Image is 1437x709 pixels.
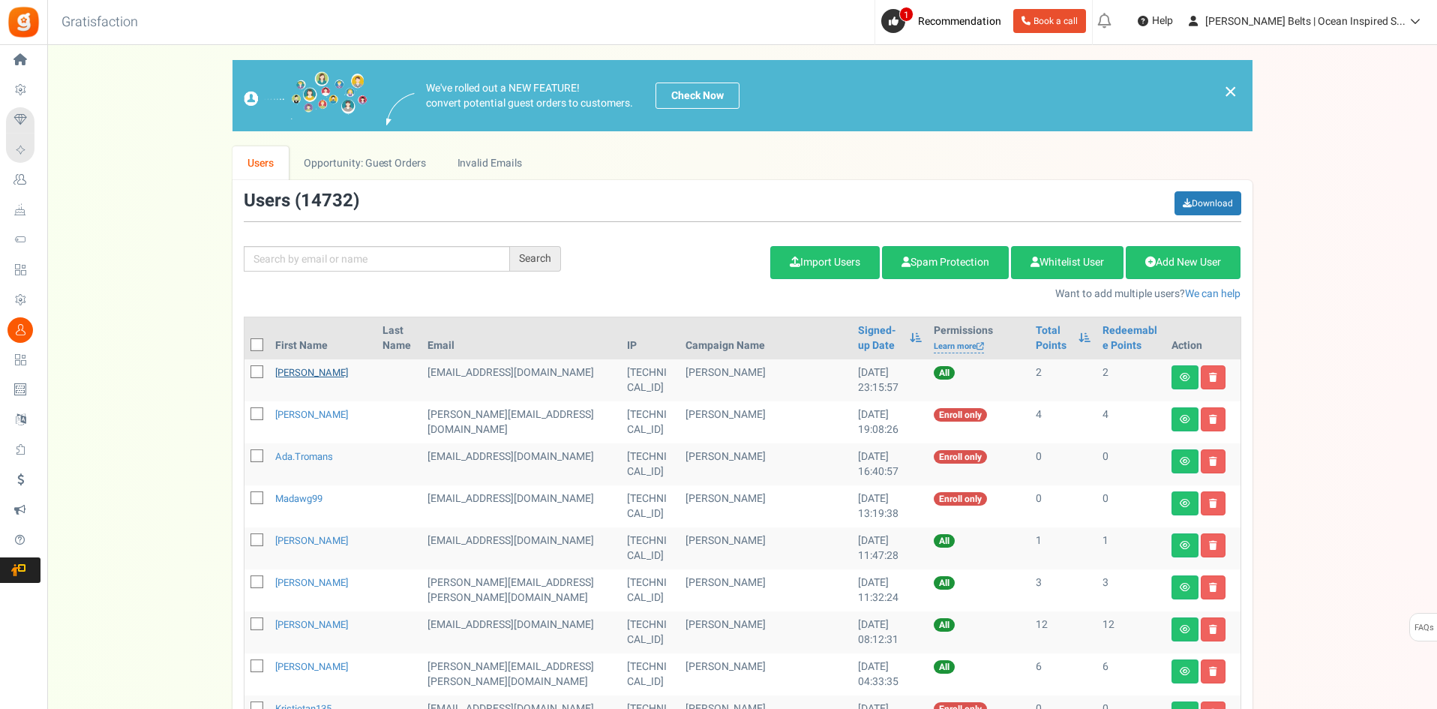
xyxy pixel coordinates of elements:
[1209,541,1217,550] i: Delete user
[421,317,621,359] th: Email
[275,575,348,590] a: [PERSON_NAME]
[679,317,852,359] th: Campaign Name
[1096,653,1165,695] td: 6
[1030,443,1096,485] td: 0
[679,611,852,653] td: [PERSON_NAME]
[934,408,987,422] span: Enroll only
[934,492,987,506] span: Enroll only
[679,527,852,569] td: [PERSON_NAME]
[269,317,377,359] th: First Name
[1132,9,1179,33] a: Help
[934,534,955,548] span: All
[1030,653,1096,695] td: 6
[426,81,633,111] p: We've rolled out a NEW FEATURE! convert potential guest orders to customers.
[1096,401,1165,443] td: 4
[1036,323,1071,353] a: Total Points
[621,653,679,695] td: [TECHNICAL_ID]
[244,71,367,120] img: images
[858,323,903,353] a: Signed-up Date
[1180,373,1190,382] i: View details
[852,443,928,485] td: [DATE] 16:40:57
[918,14,1001,29] span: Recommendation
[1030,569,1096,611] td: 3
[1180,583,1190,592] i: View details
[679,485,852,527] td: [PERSON_NAME]
[1096,569,1165,611] td: 3
[934,576,955,590] span: All
[621,611,679,653] td: [TECHNICAL_ID]
[1165,317,1240,359] th: Action
[45,8,154,38] h3: Gratisfaction
[275,491,322,506] a: madawg99
[621,401,679,443] td: [TECHNICAL_ID]
[852,527,928,569] td: [DATE] 11:47:28
[621,569,679,611] td: [TECHNICAL_ID]
[275,617,348,632] a: [PERSON_NAME]
[1096,485,1165,527] td: 0
[275,407,348,422] a: [PERSON_NAME]
[1096,527,1165,569] td: 1
[244,191,359,211] h3: Users ( )
[928,317,1030,359] th: Permissions
[421,359,621,401] td: [EMAIL_ADDRESS][DOMAIN_NAME]
[510,246,561,272] div: Search
[1126,246,1240,279] a: Add New User
[442,146,537,180] a: Invalid Emails
[301,188,353,214] span: 14732
[1209,373,1217,382] i: Delete user
[232,146,289,180] a: Users
[1096,359,1165,401] td: 2
[1013,9,1086,33] a: Book a call
[852,653,928,695] td: [DATE] 04:33:35
[1180,541,1190,550] i: View details
[679,653,852,695] td: [PERSON_NAME]
[421,527,621,569] td: [EMAIL_ADDRESS][DOMAIN_NAME]
[1209,667,1217,676] i: Delete user
[1030,611,1096,653] td: 12
[934,366,955,380] span: All
[1209,499,1217,508] i: Delete user
[1185,286,1240,302] a: We can help
[679,443,852,485] td: [PERSON_NAME]
[1209,457,1217,466] i: Delete user
[1209,415,1217,424] i: Delete user
[421,485,621,527] td: General
[1209,625,1217,634] i: Delete user
[421,401,621,443] td: General
[275,533,348,548] a: [PERSON_NAME]
[376,317,421,359] th: Last Name
[679,359,852,401] td: [PERSON_NAME]
[934,341,984,353] a: Learn more
[655,83,739,109] a: Check Now
[1030,359,1096,401] td: 2
[621,359,679,401] td: [TECHNICAL_ID]
[1030,485,1096,527] td: 0
[621,485,679,527] td: [TECHNICAL_ID]
[583,287,1241,302] p: Want to add multiple users?
[852,359,928,401] td: [DATE] 23:15:57
[386,93,415,125] img: images
[934,450,987,464] span: Enroll only
[1180,625,1190,634] i: View details
[679,401,852,443] td: [PERSON_NAME]
[421,443,621,485] td: General
[679,569,852,611] td: [PERSON_NAME]
[1209,583,1217,592] i: Delete user
[881,9,1007,33] a: 1 Recommendation
[244,246,510,272] input: Search by email or name
[852,569,928,611] td: [DATE] 11:32:24
[421,653,621,695] td: [PERSON_NAME][EMAIL_ADDRESS][PERSON_NAME][DOMAIN_NAME]
[934,660,955,674] span: All
[770,246,880,279] a: Import Users
[421,569,621,611] td: [PERSON_NAME][EMAIL_ADDRESS][PERSON_NAME][DOMAIN_NAME]
[1224,83,1237,101] a: ×
[1180,415,1190,424] i: View details
[1102,323,1159,353] a: Redeemable Points
[1096,443,1165,485] td: 0
[1011,246,1123,279] a: Whitelist User
[852,611,928,653] td: [DATE] 08:12:31
[899,7,913,22] span: 1
[1180,499,1190,508] i: View details
[934,618,955,632] span: All
[1148,14,1173,29] span: Help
